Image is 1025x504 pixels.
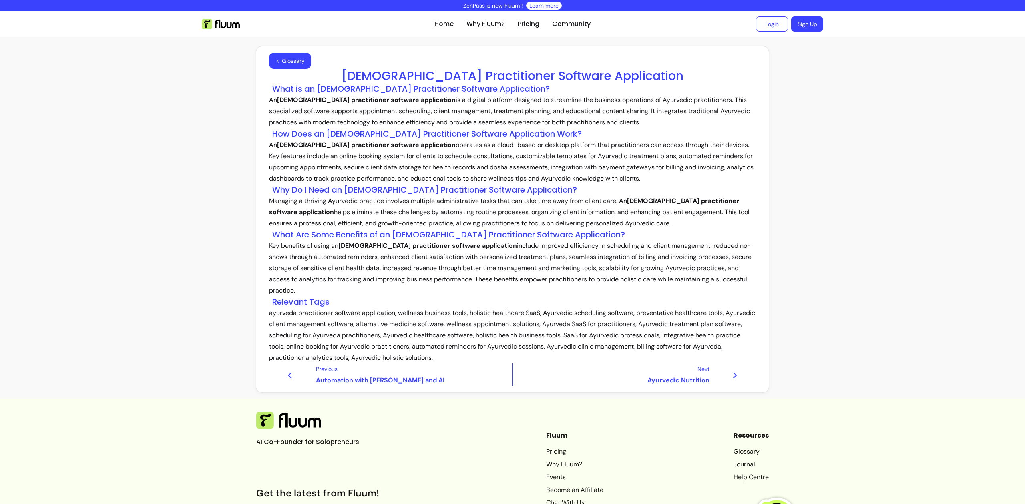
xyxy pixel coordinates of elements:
[756,16,788,32] a: Login
[518,19,539,29] a: Pricing
[734,460,769,469] a: Journal
[272,184,756,195] h3: Why Do I Need an [DEMOGRAPHIC_DATA] Practitioner Software Application?
[699,367,738,382] span: >
[516,375,709,386] span: Ayurvedic Nutrition
[434,19,454,29] a: Home
[734,472,769,482] a: Help Centre
[316,375,509,386] span: Automation with [PERSON_NAME] and AI
[529,2,559,10] a: Learn more
[316,365,509,373] span: Previous
[546,485,603,495] a: Become an Affiliate
[269,69,756,83] h1: [DEMOGRAPHIC_DATA] Practitioner Software Application
[546,447,603,456] a: Pricing
[272,229,756,240] h3: What Are Some Benefits of an [DEMOGRAPHIC_DATA] Practitioner Software Application?
[546,431,603,440] header: Fluum
[546,460,603,469] a: Why Fluum?
[287,367,326,382] span: <
[277,96,456,104] strong: [DEMOGRAPHIC_DATA] practitioner software application
[269,307,756,363] p: ayurveda practitioner software application, wellness business tools, holistic healthcare SaaS, Ay...
[272,128,756,139] h3: How Does an [DEMOGRAPHIC_DATA] Practitioner Software Application Work?
[202,19,240,29] img: Fluum Logo
[512,363,756,386] a: NextAyurvedic Nutrition>
[256,412,321,429] img: Fluum Logo
[269,195,756,229] p: Managing a thriving Ayurvedic practice involves multiple administrative tasks that can take time ...
[734,431,769,440] header: Resources
[734,447,769,456] a: Glossary
[552,19,591,29] a: Community
[269,139,756,184] p: An operates as a cloud-based or desktop platform that practitioners can access through their devi...
[282,57,305,65] span: Glossary
[272,83,756,94] h3: What is an [DEMOGRAPHIC_DATA] Practitioner Software Application?
[546,472,603,482] a: Events
[338,241,517,250] strong: [DEMOGRAPHIC_DATA] practitioner software application
[463,2,523,10] p: ZenPass is now Fluum !
[276,57,279,65] span: <
[791,16,823,32] a: Sign Up
[269,240,756,296] p: Key benefits of using an include improved efficiency in scheduling and client management, reduced...
[256,437,376,447] p: AI Co-Founder for Solopreneurs
[269,94,756,128] p: An is a digital platform designed to streamline the business operations of Ayurvedic practitioner...
[516,365,709,373] span: Next
[272,296,756,307] h3: Relevant Tags
[256,487,416,500] h3: Get the latest from Fluum!
[277,141,456,149] strong: [DEMOGRAPHIC_DATA] practitioner software application
[269,53,311,69] button: <Glossary
[269,363,512,386] a: <PreviousAutomation with [PERSON_NAME] and AI
[466,19,505,29] a: Why Fluum?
